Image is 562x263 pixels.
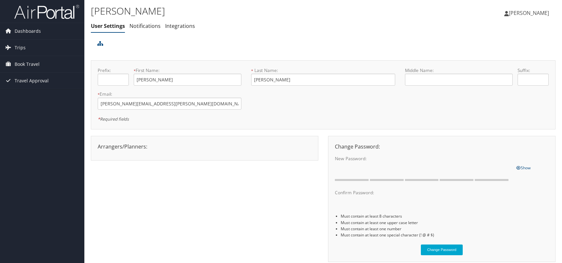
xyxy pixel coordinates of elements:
span: Trips [15,40,26,56]
span: Dashboards [15,23,41,39]
div: Change Password: [330,143,554,150]
label: First Name: [134,67,241,74]
li: Must contain at least 8 characters [341,213,549,219]
label: New Password: [335,155,511,162]
li: Must contain at least one special character (! @ # $) [341,232,549,238]
label: Confirm Password: [335,189,511,196]
li: Must contain at least one upper case letter [341,220,549,226]
span: Travel Approval [15,73,49,89]
span: Show [516,165,531,171]
label: Last Name: [251,67,395,74]
a: [PERSON_NAME] [504,3,556,23]
label: Prefix: [98,67,129,74]
label: Suffix: [518,67,549,74]
span: Book Travel [15,56,40,72]
a: Integrations [165,22,195,30]
a: Notifications [129,22,161,30]
label: Email: [98,91,241,97]
label: Middle Name: [405,67,513,74]
h1: [PERSON_NAME] [91,4,401,18]
span: [PERSON_NAME] [509,9,549,17]
a: Show [516,164,531,171]
li: Must contain at least one number [341,226,549,232]
img: airportal-logo.png [14,4,79,19]
em: Required fields [98,116,129,122]
div: Arrangers/Planners: [93,143,316,150]
a: User Settings [91,22,125,30]
button: Change Password [421,245,463,255]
